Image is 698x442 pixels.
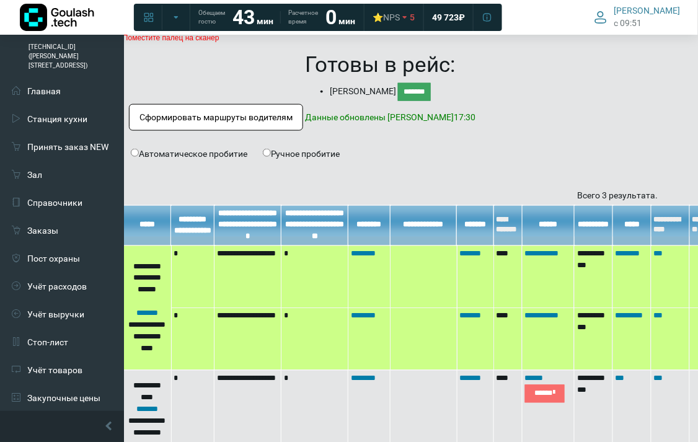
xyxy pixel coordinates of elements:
span: ₽ [459,12,465,23]
a: 49 723 ₽ [425,6,472,29]
div: Всего 3 результата. [123,189,658,202]
div: ⭐ [373,12,400,23]
strong: 43 [232,6,255,29]
button: Сформировать маршруты водителям [129,104,303,131]
span: [PERSON_NAME] [330,86,396,96]
label: Ручное пробитие [255,143,348,165]
p: Поместите палец на сканер [123,33,658,42]
a: ⭐NPS 5 [365,6,422,29]
span: 17:30 [454,112,475,122]
button: [PERSON_NAME] c 09:51 [587,2,688,32]
input: Ручное пробитие [263,149,271,157]
h1: Готовы в рейс: [305,52,475,78]
label: Автоматическое пробитие [123,143,255,165]
span: мин [257,16,273,26]
span: мин [338,16,355,26]
span: 49 723 [432,12,459,23]
span: NPS [383,12,400,22]
span: c 09:51 [614,17,642,30]
a: Обещаем гостю 43 мин Расчетное время 0 мин [191,6,363,29]
input: Автоматическое пробитие [131,149,139,157]
span: [PERSON_NAME] [614,5,681,16]
img: Логотип компании Goulash.tech [20,4,94,31]
span: Обещаем гостю [198,9,225,26]
strong: 0 [325,6,337,29]
span: Расчетное время [288,9,318,26]
span: 5 [410,12,415,23]
span: Данные обновлены [PERSON_NAME] [305,111,475,124]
